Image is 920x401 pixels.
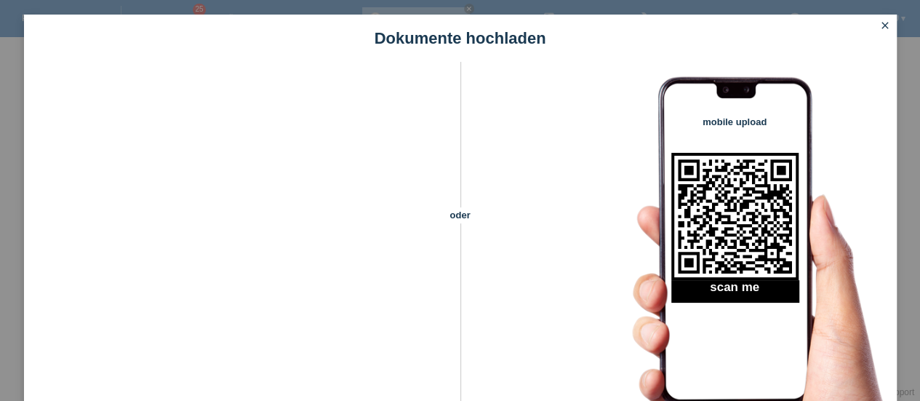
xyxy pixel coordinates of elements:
span: oder [435,207,486,223]
h4: mobile upload [671,116,799,127]
h2: scan me [671,280,799,302]
a: close [876,18,895,35]
i: close [879,20,891,31]
h1: Dokumente hochladen [24,29,897,47]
